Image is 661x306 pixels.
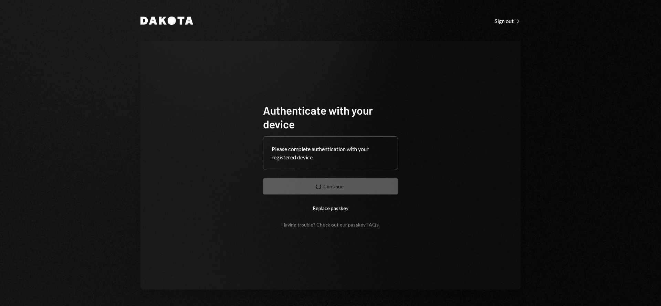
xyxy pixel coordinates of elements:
div: Please complete authentication with your registered device. [272,145,389,161]
div: Having trouble? Check out our . [282,222,380,228]
button: Replace passkey [263,200,398,216]
div: Sign out [495,18,521,24]
a: Sign out [495,17,521,24]
h1: Authenticate with your device [263,103,398,131]
a: passkey FAQs [348,222,379,228]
